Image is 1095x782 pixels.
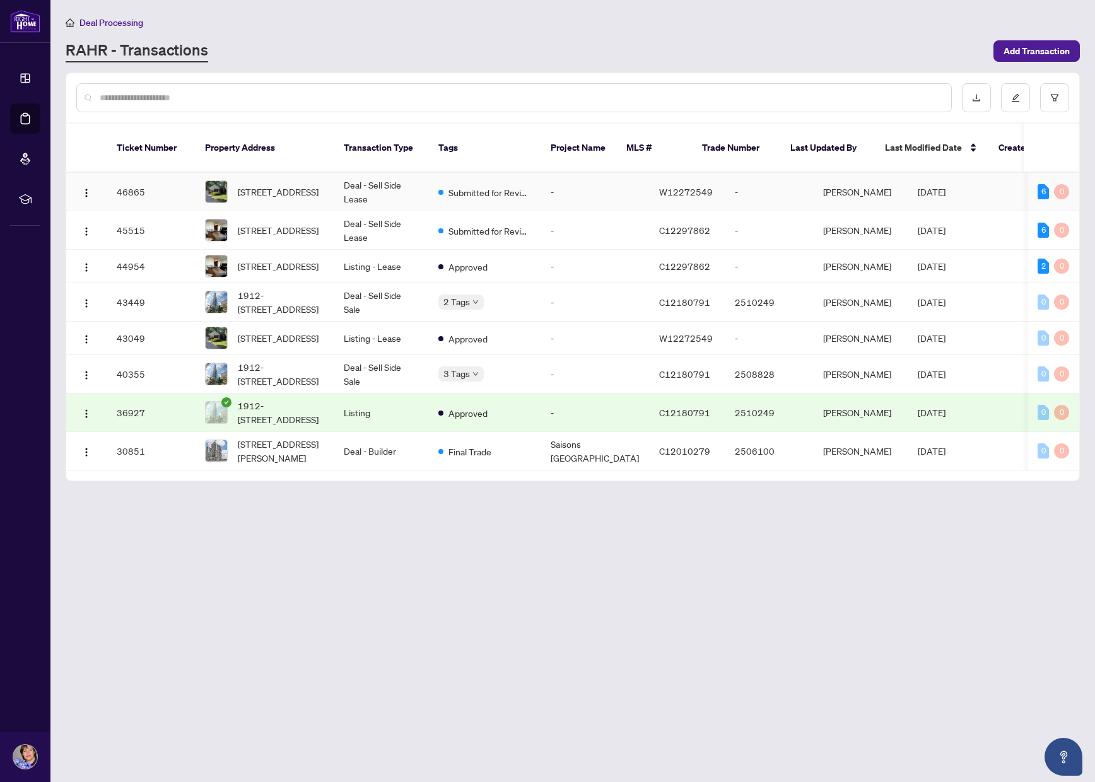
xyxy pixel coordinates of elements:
td: 45515 [107,211,195,250]
span: C12297862 [659,260,710,272]
td: [PERSON_NAME] [813,173,908,211]
div: 0 [1054,295,1069,310]
button: Logo [76,256,97,276]
span: [DATE] [918,225,946,236]
td: [PERSON_NAME] [813,283,908,322]
span: down [472,371,479,377]
span: 2 Tags [443,295,470,309]
div: 6 [1038,184,1049,199]
button: Add Transaction [993,40,1080,62]
td: - [725,322,813,355]
td: 40355 [107,355,195,394]
span: [STREET_ADDRESS] [238,259,319,273]
td: 2506100 [725,432,813,470]
div: 0 [1054,405,1069,420]
a: RAHR - Transactions [66,40,208,62]
td: 46865 [107,173,195,211]
span: Approved [448,406,488,420]
span: Deal Processing [79,17,143,28]
td: Deal - Sell Side Lease [334,173,428,211]
th: Last Updated By [780,124,875,173]
span: [DATE] [918,260,946,272]
span: [STREET_ADDRESS] [238,185,319,199]
td: - [541,394,649,432]
td: 43049 [107,322,195,355]
span: filter [1050,93,1059,102]
td: [PERSON_NAME] [813,322,908,355]
td: - [541,283,649,322]
td: Deal - Sell Side Sale [334,283,428,322]
img: Logo [81,188,91,198]
td: Deal - Sell Side Lease [334,211,428,250]
div: 6 [1038,223,1049,238]
td: Listing - Lease [334,250,428,283]
span: W12272549 [659,186,713,197]
img: thumbnail-img [206,402,227,423]
button: Logo [76,220,97,240]
span: [STREET_ADDRESS] [238,223,319,237]
th: Created By [988,124,1064,173]
th: Last Modified Date [875,124,988,173]
div: 0 [1054,330,1069,346]
th: Property Address [195,124,334,173]
div: 0 [1054,223,1069,238]
span: Last Modified Date [885,141,962,155]
div: 0 [1054,443,1069,458]
span: Approved [448,260,488,274]
td: Saisons [GEOGRAPHIC_DATA] [541,432,649,470]
span: C12297862 [659,225,710,236]
button: Logo [76,364,97,384]
button: edit [1001,83,1030,112]
button: Open asap [1045,738,1082,776]
span: [DATE] [918,407,946,418]
img: Logo [81,447,91,457]
td: - [541,355,649,394]
img: Logo [81,409,91,419]
td: 2508828 [725,355,813,394]
span: W12272549 [659,332,713,344]
span: [DATE] [918,445,946,457]
div: 0 [1054,259,1069,274]
img: Logo [81,262,91,272]
button: download [962,83,991,112]
td: - [725,211,813,250]
div: 0 [1038,405,1049,420]
div: 0 [1038,295,1049,310]
span: 1912-[STREET_ADDRESS] [238,288,324,316]
img: thumbnail-img [206,219,227,241]
th: Ticket Number [107,124,195,173]
td: - [541,211,649,250]
td: 2510249 [725,283,813,322]
span: edit [1011,93,1020,102]
span: Submitted for Review [448,224,530,238]
img: Logo [81,298,91,308]
button: Logo [76,441,97,461]
td: 30851 [107,432,195,470]
button: Logo [76,328,97,348]
button: Logo [76,292,97,312]
img: thumbnail-img [206,440,227,462]
td: [PERSON_NAME] [813,211,908,250]
td: [PERSON_NAME] [813,250,908,283]
img: logo [10,9,40,33]
img: Profile Icon [13,745,37,769]
td: - [725,173,813,211]
img: thumbnail-img [206,363,227,385]
td: - [541,173,649,211]
div: 0 [1038,366,1049,382]
td: 44954 [107,250,195,283]
button: Logo [76,402,97,423]
span: Approved [448,332,488,346]
td: Listing - Lease [334,322,428,355]
td: Deal - Sell Side Sale [334,355,428,394]
button: Logo [76,182,97,202]
img: Logo [81,226,91,236]
td: Deal - Builder [334,432,428,470]
img: thumbnail-img [206,291,227,313]
th: Tags [428,124,541,173]
button: filter [1040,83,1069,112]
th: Transaction Type [334,124,428,173]
td: [PERSON_NAME] [813,432,908,470]
span: [DATE] [918,368,946,380]
td: [PERSON_NAME] [813,394,908,432]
